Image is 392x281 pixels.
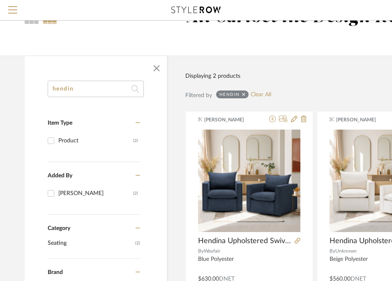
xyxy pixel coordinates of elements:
[251,91,271,98] a: Clear All
[198,248,204,253] span: By
[48,120,72,126] span: Item Type
[48,236,133,250] span: Seating
[48,81,144,97] input: Search within 2 results
[148,60,165,77] button: Close
[185,72,240,81] div: Displaying 2 products
[133,134,138,147] div: (2)
[48,269,63,275] span: Brand
[198,237,291,246] span: Hendina Upholstered Swivel Armchair (Set of 2)
[58,187,133,200] div: [PERSON_NAME]
[133,187,138,200] div: (2)
[48,173,72,179] span: Added By
[198,130,300,232] img: Hendina Upholstered Swivel Armchair (Set of 2)
[198,256,300,270] div: Blue Polyester
[204,116,256,123] span: [PERSON_NAME]
[336,116,388,123] span: [PERSON_NAME]
[219,92,240,97] div: hendin
[330,248,335,253] span: By
[185,91,212,100] div: Filtered by
[135,237,140,250] span: (2)
[58,134,133,147] div: Product
[335,248,357,253] span: Unknown
[204,248,220,253] span: Wayfair
[48,225,70,232] span: Category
